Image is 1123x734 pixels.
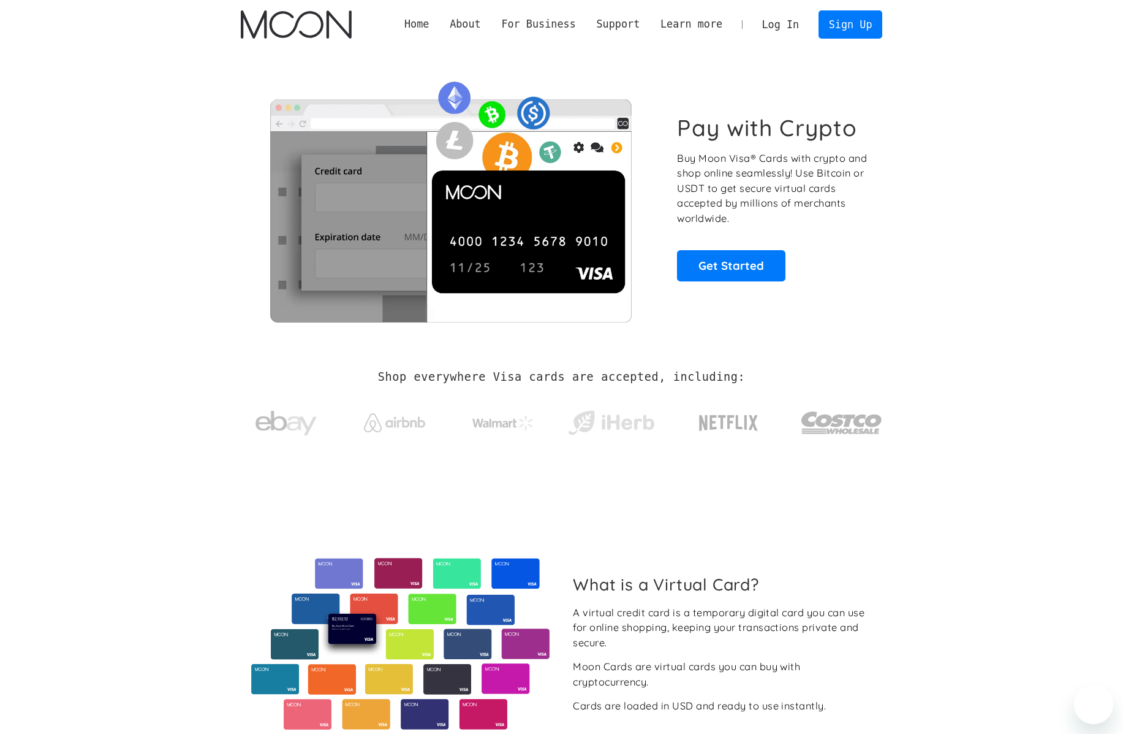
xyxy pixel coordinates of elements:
[1074,685,1113,724] iframe: Button to launch messaging window
[801,388,883,452] a: Costco
[698,408,759,438] img: Netflix
[491,17,586,32] div: For Business
[241,73,660,322] img: Moon Cards let you spend your crypto anywhere Visa is accepted.
[650,17,733,32] div: Learn more
[573,605,872,651] div: A virtual credit card is a temporary digital card you can use for online shopping, keeping your t...
[378,370,745,384] h2: Shop everywhere Visa cards are accepted, including:
[586,17,650,32] div: Support
[255,404,317,443] img: ebay
[450,17,481,32] div: About
[501,17,575,32] div: For Business
[660,17,722,32] div: Learn more
[394,17,439,32] a: Home
[596,17,640,32] div: Support
[801,400,883,446] img: Costco
[819,10,882,38] a: Sign Up
[439,17,491,32] div: About
[674,396,784,445] a: Netflix
[677,250,785,281] a: Get Started
[573,659,872,689] div: Moon Cards are virtual cards you can buy with cryptocurrency.
[241,392,332,449] a: ebay
[565,407,657,439] img: iHerb
[677,114,857,142] h1: Pay with Crypto
[241,10,352,39] img: Moon Logo
[364,413,425,432] img: Airbnb
[573,698,826,714] div: Cards are loaded in USD and ready to use instantly.
[249,558,551,730] img: Virtual cards from Moon
[752,11,809,38] a: Log In
[349,401,440,438] a: Airbnb
[565,395,657,445] a: iHerb
[457,403,548,437] a: Walmart
[472,416,534,430] img: Walmart
[677,151,869,226] p: Buy Moon Visa® Cards with crypto and shop online seamlessly! Use Bitcoin or USDT to get secure vi...
[241,10,352,39] a: home
[573,575,872,594] h2: What is a Virtual Card?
